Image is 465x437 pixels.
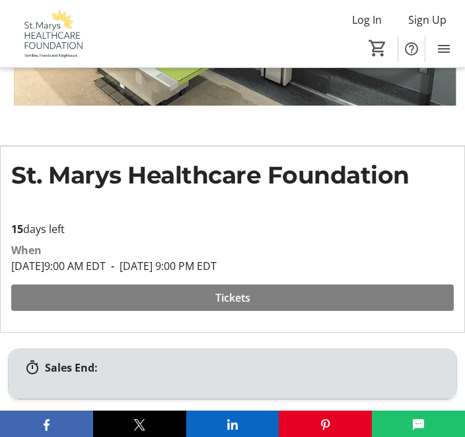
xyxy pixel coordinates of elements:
[341,9,392,30] button: Log In
[11,285,454,311] button: Tickets
[372,411,465,437] button: SMS
[186,411,279,437] button: LinkedIn
[279,411,372,437] button: Pinterest
[398,36,425,62] button: Help
[352,12,382,28] span: Log In
[106,259,120,273] span: -
[8,9,96,59] img: St. Marys Healthcare Foundation's Logo
[408,12,447,28] span: Sign Up
[11,259,106,273] span: [DATE] 9:00 AM EDT
[398,9,457,30] button: Sign Up
[431,36,457,62] button: Menu
[93,411,186,437] button: X
[11,221,454,237] p: days left
[215,290,250,306] span: Tickets
[11,222,23,236] span: 15
[45,360,98,375] span: Sales End:
[366,36,390,60] button: Cart
[69,106,397,145] strong: [GEOGRAPHIC_DATA], [GEOGRAPHIC_DATA], [GEOGRAPHIC_DATA]
[106,259,217,273] span: [DATE] 9:00 PM EDT
[11,160,410,189] span: St. Marys Healthcare Foundation
[11,242,42,258] div: When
